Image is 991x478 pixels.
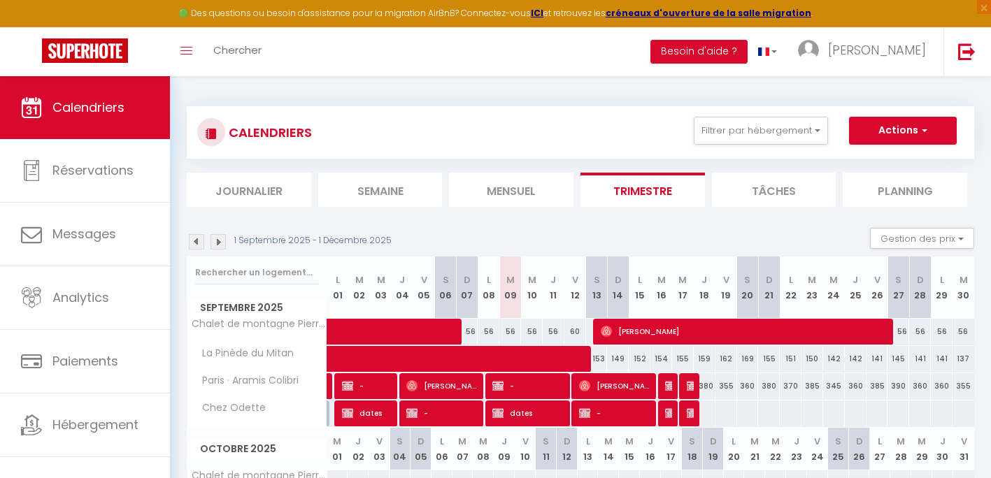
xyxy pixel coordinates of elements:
[515,428,536,470] th: 10
[917,273,924,287] abbr: D
[327,373,334,400] a: dates
[737,256,759,319] th: 20
[52,289,109,306] span: Analytics
[487,273,491,287] abbr: L
[780,346,801,372] div: 151
[823,373,845,399] div: 345
[940,273,944,287] abbr: L
[601,318,890,345] span: [PERSON_NAME]
[801,256,823,319] th: 23
[586,435,590,448] abbr: L
[953,428,974,470] th: 31
[682,428,703,470] th: 18
[336,273,340,287] abbr: L
[909,256,931,319] th: 28
[737,346,759,372] div: 169
[435,256,457,319] th: 06
[187,439,327,459] span: Octobre 2025
[615,273,622,287] abbr: D
[648,435,653,448] abbr: J
[578,428,599,470] th: 13
[629,256,650,319] th: 15
[918,435,926,448] abbr: M
[715,256,737,319] th: 19
[619,428,640,470] th: 15
[421,273,427,287] abbr: V
[521,256,543,319] th: 10
[443,273,449,287] abbr: S
[710,435,717,448] abbr: D
[758,256,780,319] th: 21
[661,428,682,470] th: 17
[887,256,909,319] th: 27
[190,400,269,416] span: Chez Odette
[190,346,297,361] span: La Pinède du Mitan
[758,346,780,372] div: 155
[564,435,571,448] abbr: D
[355,273,364,287] abbr: M
[737,373,759,399] div: 360
[744,428,765,470] th: 21
[397,435,403,448] abbr: S
[931,256,953,319] th: 29
[607,256,629,319] th: 14
[418,435,425,448] abbr: D
[432,428,452,470] th: 06
[808,273,816,287] abbr: M
[823,346,845,372] div: 142
[887,319,909,345] div: 56
[845,256,867,319] th: 25
[715,373,737,399] div: 355
[712,173,836,207] li: Tâches
[828,428,849,470] th: 25
[377,273,385,287] abbr: M
[845,346,867,372] div: 142
[829,273,838,287] abbr: M
[931,319,953,345] div: 56
[874,273,881,287] abbr: V
[703,428,724,470] th: 19
[550,273,556,287] abbr: J
[492,400,564,426] span: dates
[849,117,957,145] button: Actions
[723,273,729,287] abbr: V
[327,428,348,470] th: 01
[52,99,124,116] span: Calendriers
[953,319,974,345] div: 56
[665,400,672,426] span: dates
[195,260,319,285] input: Rechercher un logement...
[579,400,651,426] span: -
[801,346,823,372] div: 150
[694,256,715,319] th: 18
[953,346,974,372] div: 137
[449,173,573,207] li: Mensuel
[506,273,515,287] abbr: M
[213,43,262,57] span: Chercher
[52,352,118,370] span: Paiements
[750,435,759,448] abbr: M
[318,173,443,207] li: Semaine
[452,428,473,470] th: 07
[909,373,931,399] div: 360
[411,428,432,470] th: 05
[190,373,302,389] span: Paris · Aramis Colibri
[823,256,845,319] th: 24
[234,234,392,247] p: 1 Septembre 2025 - 1 Décembre 2025
[580,173,705,207] li: Trimestre
[52,416,138,433] span: Hébergement
[376,435,383,448] abbr: V
[586,256,608,319] th: 13
[531,7,543,19] a: ICI
[801,373,823,399] div: 385
[672,256,694,319] th: 17
[543,435,549,448] abbr: S
[457,256,478,319] th: 07
[958,43,976,60] img: logout
[895,273,901,287] abbr: S
[564,256,586,319] th: 12
[794,435,799,448] abbr: J
[724,428,745,470] th: 20
[887,346,909,372] div: 145
[392,256,413,319] th: 04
